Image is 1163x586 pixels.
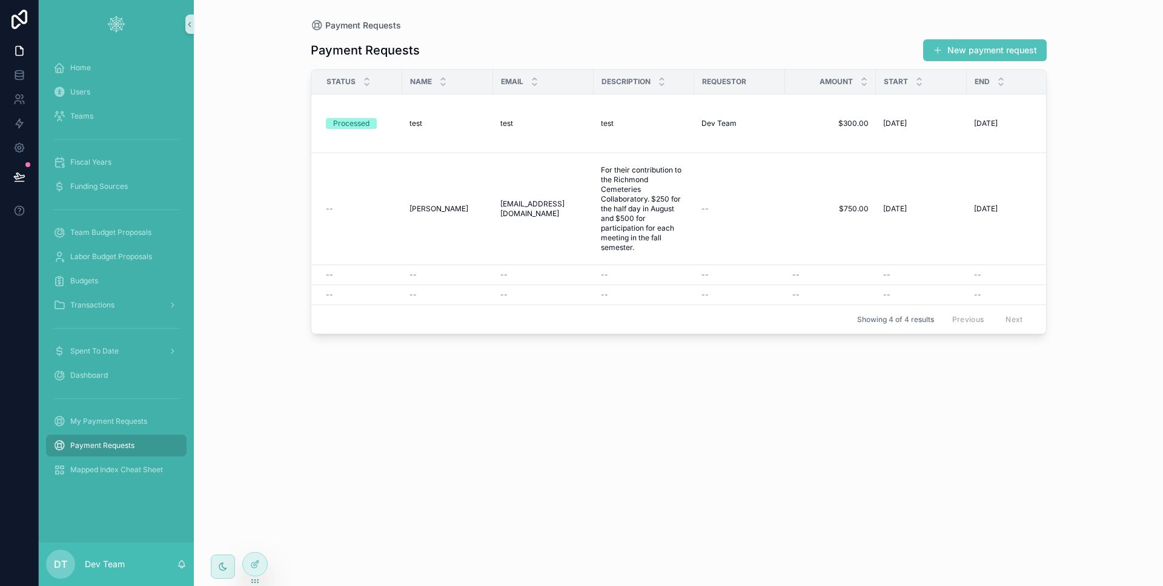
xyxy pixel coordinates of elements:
[500,290,508,300] span: --
[701,204,778,214] a: --
[46,105,187,127] a: Teams
[326,77,356,87] span: Status
[85,558,125,570] p: Dev Team
[701,119,737,128] span: Dev Team
[974,204,998,214] span: [DATE]
[500,270,508,280] span: --
[883,290,959,300] a: --
[46,57,187,79] a: Home
[702,77,746,87] span: Requestor
[46,222,187,243] a: Team Budget Proposals
[975,77,990,87] span: End
[792,204,869,214] a: $750.00
[46,410,187,432] a: My Payment Requests
[39,48,194,496] div: scrollable content
[857,315,934,324] span: Showing 4 of 4 results
[701,290,709,300] span: --
[883,119,959,128] a: [DATE]
[70,370,108,380] span: Dashboard
[333,118,369,129] div: Processed
[409,290,417,300] span: --
[326,204,395,214] a: --
[601,290,608,300] span: --
[701,290,778,300] a: --
[70,182,128,191] span: Funding Sources
[501,77,523,87] span: Email
[70,111,93,121] span: Teams
[70,228,151,237] span: Team Budget Proposals
[409,270,417,280] span: --
[410,77,432,87] span: Name
[500,119,586,128] a: test
[601,270,608,280] span: --
[326,204,333,214] span: --
[46,459,187,481] a: Mapped Index Cheat Sheet
[326,290,395,300] a: --
[500,199,586,219] a: [EMAIL_ADDRESS][DOMAIN_NAME]
[923,39,1047,61] button: New payment request
[701,204,709,214] span: --
[883,270,959,280] a: --
[792,290,800,300] span: --
[409,290,486,300] a: --
[701,270,709,280] span: --
[325,19,401,31] span: Payment Requests
[326,270,333,280] span: --
[974,119,998,128] span: [DATE]
[70,300,114,310] span: Transactions
[974,119,1050,128] a: [DATE]
[883,204,907,214] span: [DATE]
[326,270,395,280] a: --
[70,465,163,475] span: Mapped Index Cheat Sheet
[601,270,687,280] a: --
[883,290,890,300] span: --
[70,252,152,262] span: Labor Budget Proposals
[974,290,981,300] span: --
[601,165,687,252] a: For their contribution to the Richmond Cemeteries Collaboratory. $250 for the half day in August ...
[311,19,401,31] a: Payment Requests
[601,119,614,128] span: test
[46,176,187,197] a: Funding Sources
[820,77,853,87] span: Amount
[70,87,90,97] span: Users
[601,290,687,300] a: --
[46,151,187,173] a: Fiscal Years
[46,246,187,268] a: Labor Budget Proposals
[974,290,1050,300] a: --
[70,276,98,286] span: Budgets
[70,416,147,426] span: My Payment Requests
[54,557,67,571] span: DT
[974,204,1050,214] a: [DATE]
[792,119,869,128] a: $300.00
[46,81,187,103] a: Users
[46,294,187,316] a: Transactions
[883,119,907,128] span: [DATE]
[70,346,119,356] span: Spent To Date
[409,204,468,214] span: [PERSON_NAME]
[500,290,586,300] a: --
[601,77,651,87] span: Description
[70,157,111,167] span: Fiscal Years
[409,204,486,214] a: [PERSON_NAME]
[311,42,420,59] h1: Payment Requests
[500,119,513,128] span: test
[974,270,981,280] span: --
[70,441,134,450] span: Payment Requests
[884,77,908,87] span: Start
[701,270,778,280] a: --
[701,119,778,128] a: Dev Team
[500,270,586,280] a: --
[326,290,333,300] span: --
[883,270,890,280] span: --
[70,63,91,73] span: Home
[974,270,1050,280] a: --
[326,118,395,129] a: Processed
[46,340,187,362] a: Spent To Date
[107,15,126,34] img: App logo
[601,119,687,128] a: test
